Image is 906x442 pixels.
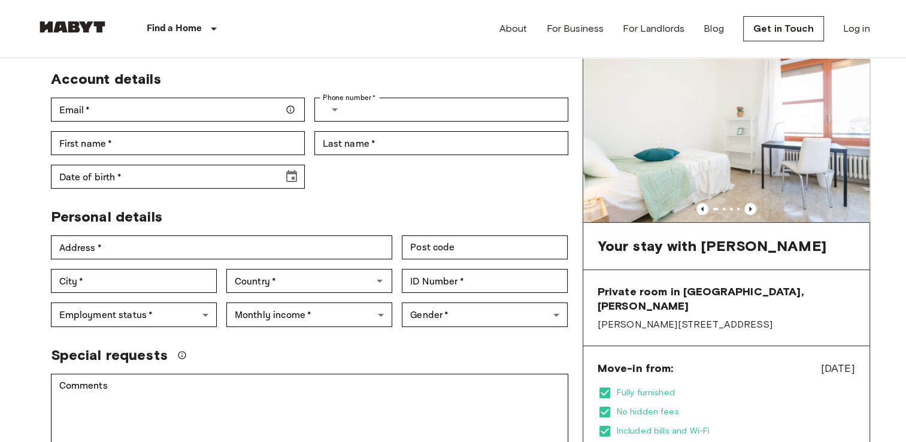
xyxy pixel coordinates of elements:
div: ID Number [402,269,568,293]
a: Log in [843,22,870,36]
img: Marketing picture of unit IT-14-048-001-03H [583,31,869,222]
a: About [499,22,528,36]
span: Your stay with [PERSON_NAME] [598,237,826,255]
label: Phone number [323,92,376,103]
span: [PERSON_NAME][STREET_ADDRESS] [598,318,855,331]
svg: Make sure your email is correct — we'll send your booking details there. [286,105,295,114]
svg: We'll do our best to accommodate your request, but please note we can't guarantee it will be poss... [177,350,187,360]
span: Private room in [GEOGRAPHIC_DATA], [PERSON_NAME] [598,284,855,313]
button: Previous image [744,203,756,215]
button: Open [371,273,388,289]
a: For Business [546,22,604,36]
a: For Landlords [623,22,684,36]
button: Choose date [280,165,304,189]
span: Special requests [51,346,168,364]
span: Move-in from: [598,361,674,376]
span: Fully furnished [617,387,855,399]
span: Account details [51,70,161,87]
button: Previous image [696,203,708,215]
div: Address [51,235,393,259]
a: Get in Touch [743,16,824,41]
p: Find a Home [147,22,202,36]
button: Select country [323,98,347,122]
div: Post code [402,235,568,259]
img: Habyt [37,21,108,33]
a: Blog [704,22,724,36]
div: City [51,269,217,293]
div: Last name [314,131,568,155]
span: [DATE] [821,361,855,376]
div: First name [51,131,305,155]
span: Personal details [51,208,162,225]
div: Email [51,98,305,122]
span: No hidden fees [617,406,855,418]
span: Included bills and Wi-Fi [617,425,855,437]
